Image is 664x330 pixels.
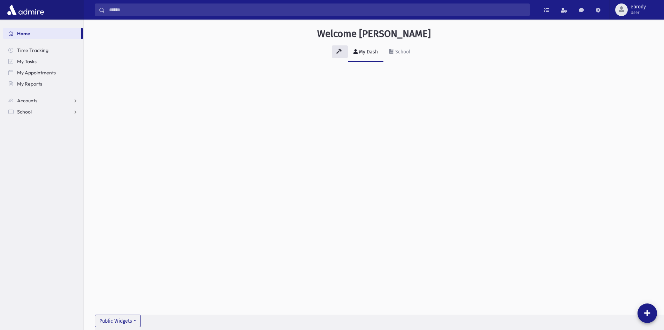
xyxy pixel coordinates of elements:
[105,3,529,16] input: Search
[631,10,646,15] span: User
[3,56,83,67] a: My Tasks
[631,4,646,10] span: ebrody
[17,30,30,37] span: Home
[17,69,56,76] span: My Appointments
[3,45,83,56] a: Time Tracking
[317,28,431,40] h3: Welcome [PERSON_NAME]
[394,49,410,55] div: School
[17,58,37,65] span: My Tasks
[348,43,383,62] a: My Dash
[358,49,378,55] div: My Dash
[383,43,416,62] a: School
[3,95,83,106] a: Accounts
[17,47,48,53] span: Time Tracking
[17,109,32,115] span: School
[3,78,83,89] a: My Reports
[3,106,83,117] a: School
[17,97,37,104] span: Accounts
[17,81,42,87] span: My Reports
[95,315,141,327] button: Public Widgets
[3,67,83,78] a: My Appointments
[6,3,46,17] img: AdmirePro
[3,28,81,39] a: Home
